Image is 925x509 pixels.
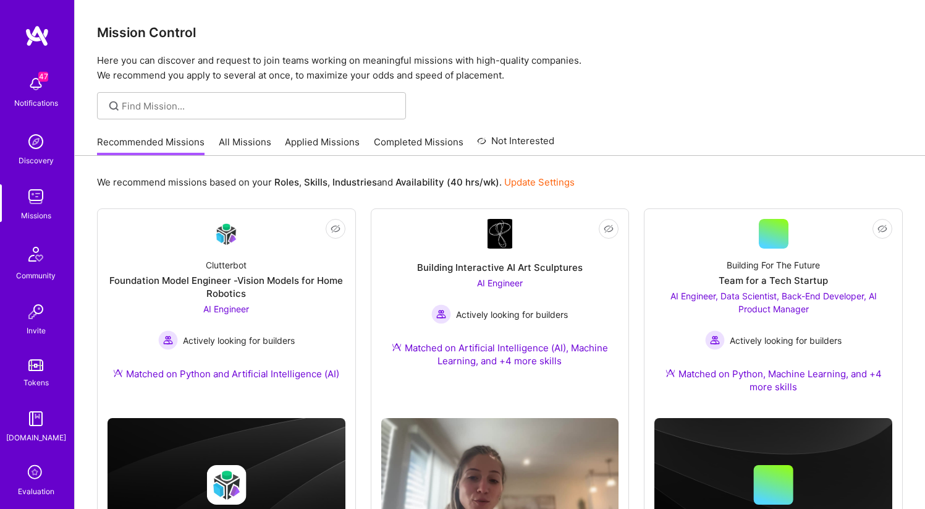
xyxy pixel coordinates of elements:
[274,176,299,188] b: Roles
[654,367,892,393] div: Matched on Python, Machine Learning, and +4 more skills
[727,259,820,272] div: Building For The Future
[158,330,178,350] img: Actively looking for builders
[304,176,327,188] b: Skills
[25,25,49,47] img: logo
[113,367,339,380] div: Matched on Python and Artificial Intelligence (AI)
[108,274,345,300] div: Foundation Model Engineer -Vision Models for Home Robotics
[604,224,614,234] i: icon EyeClosed
[27,324,46,337] div: Invite
[14,96,58,109] div: Notifications
[113,368,123,378] img: Ateam Purple Icon
[108,219,345,395] a: Company LogoClutterbotFoundation Model Engineer -Vision Models for Home RoboticsAI Engineer Activ...
[6,431,66,444] div: [DOMAIN_NAME]
[219,135,271,156] a: All Missions
[488,219,512,249] img: Company Logo
[654,219,892,408] a: Building For The FutureTeam for a Tech StartupAI Engineer, Data Scientist, Back-End Developer, AI...
[23,72,48,96] img: bell
[670,291,877,314] span: AI Engineer, Data Scientist, Back-End Developer, AI Product Manager
[97,176,575,189] p: We recommend missions based on your , , and .
[21,239,51,269] img: Community
[122,100,397,113] input: Find Mission...
[38,72,48,82] span: 47
[21,209,51,222] div: Missions
[206,465,246,505] img: Company logo
[183,334,295,347] span: Actively looking for builders
[705,330,725,350] img: Actively looking for builders
[23,129,48,154] img: discovery
[877,224,887,234] i: icon EyeClosed
[285,135,360,156] a: Applied Missions
[477,278,523,288] span: AI Engineer
[24,461,48,485] i: icon SelectionTeam
[23,406,48,431] img: guide book
[97,25,903,40] h3: Mission Control
[107,99,121,113] i: icon SearchGrey
[18,485,54,498] div: Evaluation
[417,261,583,274] div: Building Interactive AI Art Sculptures
[23,184,48,209] img: teamwork
[730,334,842,347] span: Actively looking for builders
[477,134,554,156] a: Not Interested
[332,176,377,188] b: Industries
[23,299,48,324] img: Invite
[392,342,402,352] img: Ateam Purple Icon
[395,176,499,188] b: Availability (40 hrs/wk)
[23,376,49,389] div: Tokens
[206,259,247,272] div: Clutterbot
[431,304,451,324] img: Actively looking for builders
[374,135,463,156] a: Completed Missions
[719,274,828,287] div: Team for a Tech Startup
[97,53,903,83] p: Here you can discover and request to join teams working on meaningful missions with high-quality ...
[331,224,340,234] i: icon EyeClosed
[504,176,575,188] a: Update Settings
[16,269,56,282] div: Community
[381,219,619,408] a: Company LogoBuilding Interactive AI Art SculpturesAI Engineer Actively looking for buildersActive...
[211,220,241,249] img: Company Logo
[19,154,54,167] div: Discovery
[665,368,675,378] img: Ateam Purple Icon
[28,359,43,371] img: tokens
[381,341,619,367] div: Matched on Artificial Intelligence (AI), Machine Learning, and +4 more skills
[203,304,249,314] span: AI Engineer
[97,135,205,156] a: Recommended Missions
[456,308,568,321] span: Actively looking for builders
